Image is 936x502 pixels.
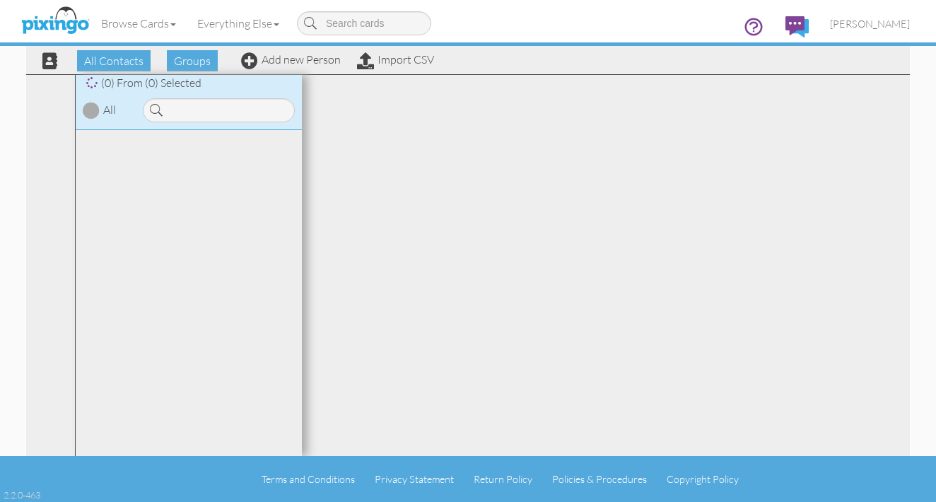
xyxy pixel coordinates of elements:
span: (0) Selected [145,76,201,90]
input: Search cards [297,11,431,35]
div: All [103,102,116,118]
a: Copyright Policy [667,473,739,485]
a: Policies & Procedures [552,473,647,485]
div: (0) From [76,75,302,91]
a: Privacy Statement [375,473,454,485]
div: 2.2.0-463 [4,489,40,501]
span: [PERSON_NAME] [830,18,910,30]
a: Return Policy [474,473,532,485]
span: All Contacts [77,50,151,71]
a: Add new Person [241,52,341,66]
span: Groups [167,50,218,71]
a: Browse Cards [90,6,187,41]
a: Terms and Conditions [262,473,355,485]
a: Import CSV [357,52,434,66]
img: pixingo logo [18,4,93,39]
img: comments.svg [785,16,809,37]
a: Everything Else [187,6,290,41]
a: [PERSON_NAME] [819,6,920,42]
